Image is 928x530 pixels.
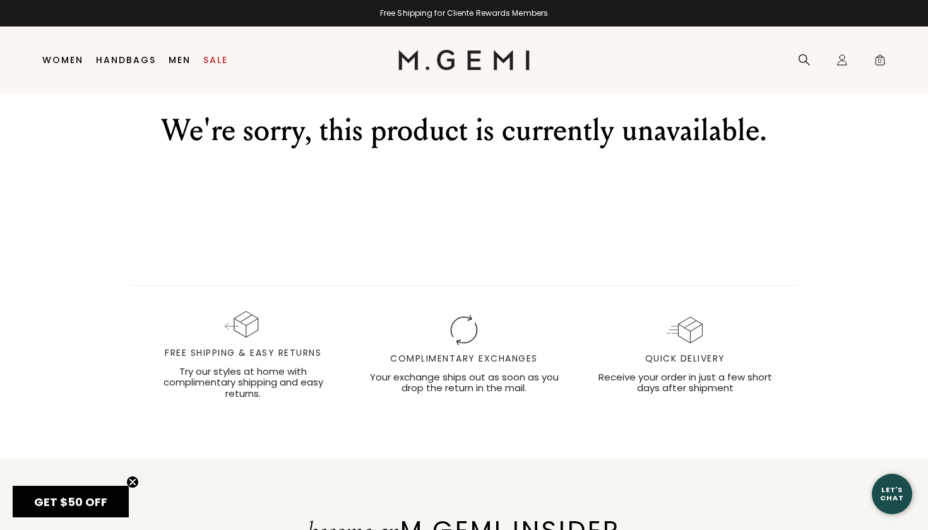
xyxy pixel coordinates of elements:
div: Receive your order in just a few short days after shipment [587,372,783,394]
span: GET $50 OFF [34,494,107,510]
a: Women [42,55,83,65]
a: Sale [203,55,228,65]
div: Complimentary Exchanges [366,352,562,365]
div: Let's Chat [872,486,912,502]
img: M.Gemi [398,50,530,70]
a: Men [169,55,191,65]
div: Try our styles at home with complimentary shipping and easy returns. [145,366,341,399]
div: Free Shipping & Easy Returns [145,346,341,360]
span: 0 [874,56,886,69]
button: Close teaser [126,476,139,488]
div: Your exchange ships out as soon as you drop the return in the mail. [366,372,562,394]
a: Handbags [96,55,156,65]
div: Quick Delivery [587,352,783,365]
div: GET $50 OFFClose teaser [13,486,129,517]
